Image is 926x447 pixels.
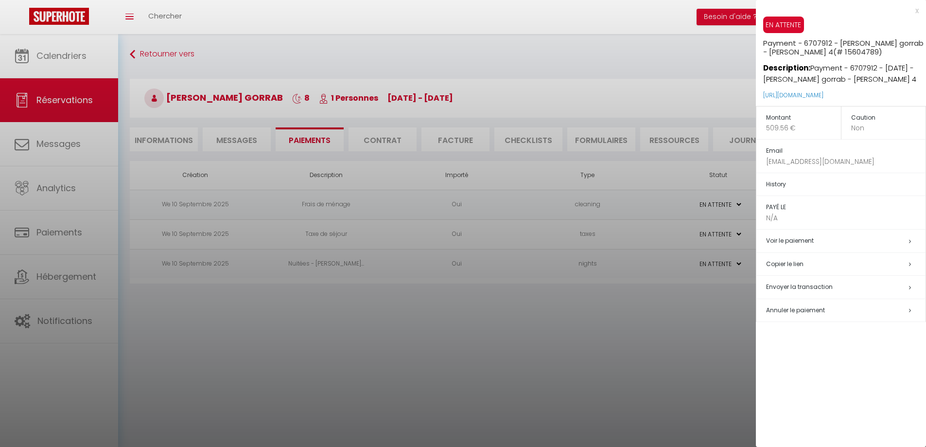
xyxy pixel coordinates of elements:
h5: Caution [851,112,926,124]
p: N/A [766,213,926,223]
h5: Montant [766,112,841,124]
strong: Description: [763,63,810,73]
p: Non [851,123,926,133]
h5: History [766,179,926,190]
span: EN ATTENTE [763,17,804,33]
h5: Copier le lien [766,259,926,270]
h5: PAYÉ LE [766,202,926,213]
span: (# 15604789) [833,47,882,57]
a: [URL][DOMAIN_NAME] [763,91,823,99]
p: [EMAIL_ADDRESS][DOMAIN_NAME] [766,157,926,167]
div: x [756,5,919,17]
a: Voir le paiement [766,236,814,245]
span: Envoyer la transaction [766,283,833,291]
h5: Email [766,145,926,157]
h5: Payment - 6707912 - [PERSON_NAME] gorrab - [PERSON_NAME] 4 [763,33,926,56]
button: Ouvrir le widget de chat LiveChat [8,4,37,33]
span: Annuler le paiement [766,306,825,314]
iframe: Chat [885,403,919,440]
p: Payment - 6707912 - [DATE] - [PERSON_NAME] gorrab - [PERSON_NAME] 4 [763,56,926,85]
p: 509.56 € [766,123,841,133]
